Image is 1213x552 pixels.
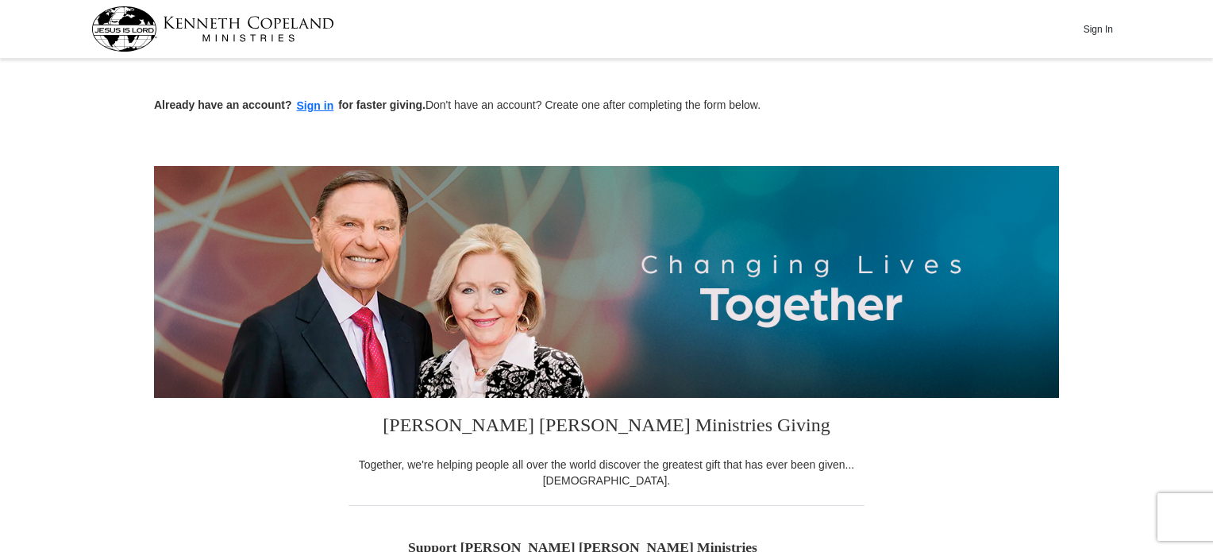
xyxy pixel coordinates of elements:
[154,98,426,111] strong: Already have an account? for faster giving.
[91,6,334,52] img: kcm-header-logo.svg
[348,398,865,457] h3: [PERSON_NAME] [PERSON_NAME] Ministries Giving
[154,97,1059,115] p: Don't have an account? Create one after completing the form below.
[348,457,865,488] div: Together, we're helping people all over the world discover the greatest gift that has ever been g...
[1074,17,1122,41] button: Sign In
[292,97,339,115] button: Sign in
